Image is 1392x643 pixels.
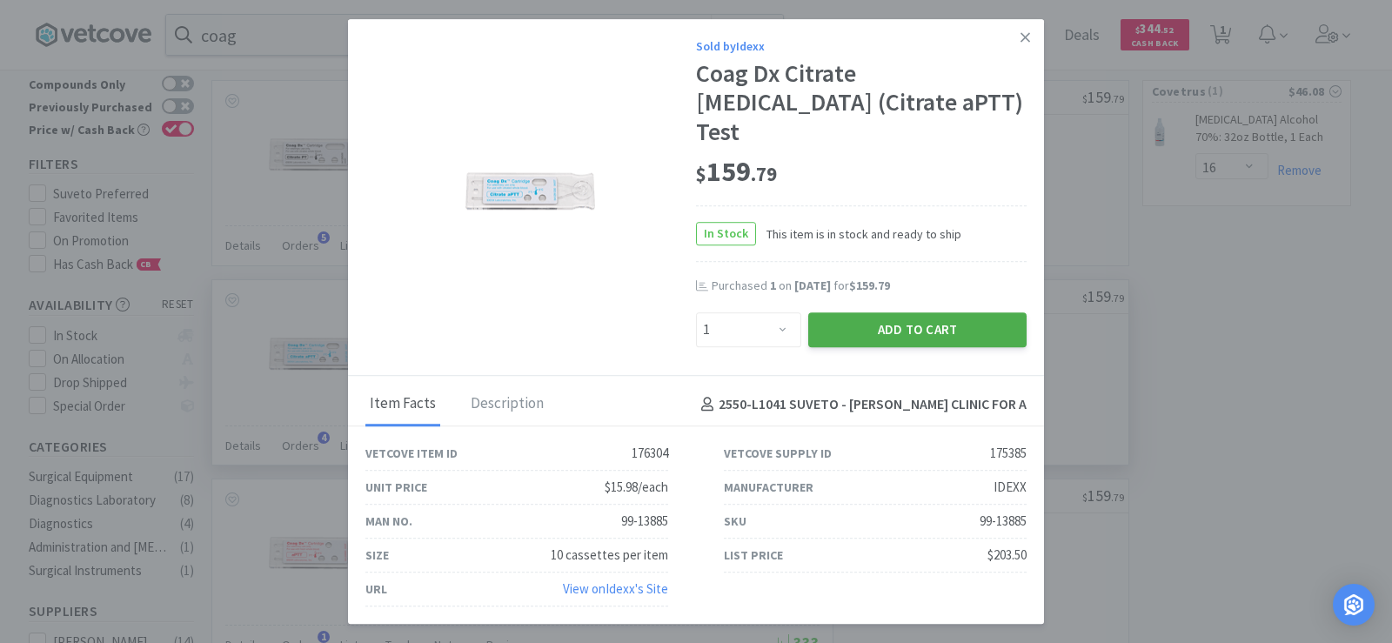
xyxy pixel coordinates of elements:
[696,162,706,186] span: $
[994,477,1027,498] div: IDEXX
[465,126,596,257] img: 383d6db44d3340edb0a3c729a172d392_175385.png
[694,393,1027,416] h4: 2550 - L1041 SUVETO - [PERSON_NAME] CLINIC FOR A
[990,443,1027,464] div: 175385
[466,383,548,426] div: Description
[756,224,961,244] span: This item is in stock and ready to ship
[751,162,777,186] span: . 79
[365,579,387,599] div: URL
[724,444,832,463] div: Vetcove Supply ID
[365,383,440,426] div: Item Facts
[365,546,389,565] div: Size
[980,511,1027,532] div: 99-13885
[365,444,458,463] div: Vetcove Item ID
[365,478,427,497] div: Unit Price
[794,278,831,293] span: [DATE]
[724,478,813,497] div: Manufacturer
[605,477,668,498] div: $15.98/each
[712,278,1027,295] div: Purchased on for
[724,546,783,565] div: List Price
[697,223,755,244] span: In Stock
[696,37,1027,56] div: Sold by Idexx
[551,545,668,566] div: 10 cassettes per item
[621,511,668,532] div: 99-13885
[1333,584,1375,626] div: Open Intercom Messenger
[808,312,1027,347] button: Add to Cart
[696,59,1027,147] div: Coag Dx Citrate [MEDICAL_DATA] (Citrate aPTT) Test
[724,512,746,531] div: SKU
[632,443,668,464] div: 176304
[365,512,412,531] div: Man No.
[696,154,777,189] span: 159
[849,278,890,293] span: $159.79
[987,545,1027,566] div: $203.50
[563,580,668,597] a: View onIdexx's Site
[770,278,776,293] span: 1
